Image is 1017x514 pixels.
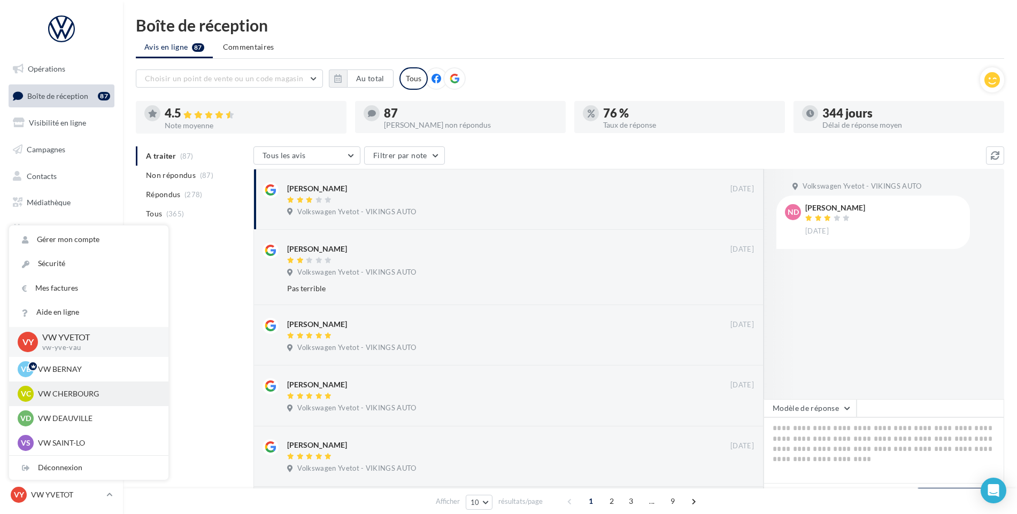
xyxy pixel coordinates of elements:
p: VW DEAUVILLE [38,413,156,424]
span: 10 [471,498,480,507]
span: ND [788,207,799,217]
span: Tous les avis [263,151,306,160]
p: vw-yve-vau [42,343,151,353]
span: 1 [582,493,599,510]
span: Boîte de réception [27,91,88,100]
span: Volkswagen Yvetot - VIKINGS AUTO [297,464,416,473]
span: [DATE] [730,320,754,330]
a: Campagnes [6,138,117,161]
span: [DATE] [805,227,829,236]
span: VS [21,438,30,448]
div: Note moyenne [165,122,338,129]
span: (87) [200,171,213,180]
span: Tous [146,208,162,219]
div: [PERSON_NAME] [287,183,347,194]
span: Contacts [27,171,57,180]
button: 10 [466,495,493,510]
span: (365) [166,209,184,218]
div: Délai de réponse moyen [822,121,996,129]
span: [DATE] [730,441,754,451]
div: 4.5 [165,107,338,120]
a: Sécurité [9,252,168,276]
span: (278) [184,190,203,199]
span: Visibilité en ligne [29,118,86,127]
button: Modèle de réponse [764,399,857,417]
div: 76 % [603,107,776,119]
button: Au total [347,69,394,88]
button: Filtrer par note [364,146,445,165]
span: Médiathèque [27,198,71,207]
span: VY [14,489,24,500]
a: Gérer mon compte [9,228,168,252]
div: 87 [98,92,110,100]
div: [PERSON_NAME] non répondus [384,121,557,129]
div: 344 jours [822,107,996,119]
span: Choisir un point de vente ou un code magasin [145,74,303,83]
span: Volkswagen Yvetot - VIKINGS AUTO [297,403,416,413]
button: Au total [329,69,394,88]
div: Déconnexion [9,456,168,480]
div: [PERSON_NAME] [287,244,347,254]
div: [PERSON_NAME] [287,379,347,390]
span: Volkswagen Yvetot - VIKINGS AUTO [297,207,416,217]
p: VW YVETOT [42,331,151,344]
span: Opérations [28,64,65,73]
div: 87 [384,107,557,119]
p: VW CHERBOURG [38,388,156,399]
span: 9 [664,493,681,510]
div: Boîte de réception [136,17,1004,33]
span: ... [643,493,660,510]
span: Calendrier [27,224,63,233]
span: Volkswagen Yvetot - VIKINGS AUTO [297,343,416,353]
span: Volkswagen Yvetot - VIKINGS AUTO [803,182,921,191]
a: Visibilité en ligne [6,112,117,134]
p: VW BERNAY [38,364,156,375]
span: VY [22,336,34,348]
a: Campagnes DataOnDemand [6,280,117,311]
a: Calendrier [6,218,117,240]
span: résultats/page [498,496,543,507]
span: [DATE] [730,245,754,254]
button: Tous les avis [253,146,360,165]
div: [PERSON_NAME] [287,440,347,450]
span: Volkswagen Yvetot - VIKINGS AUTO [297,268,416,277]
a: PLV et print personnalisable [6,245,117,276]
span: Afficher [436,496,460,507]
a: Médiathèque [6,191,117,214]
a: Boîte de réception87 [6,84,117,107]
span: VB [21,364,31,375]
div: [PERSON_NAME] [805,204,865,212]
a: Contacts [6,165,117,188]
div: Tous [399,67,428,90]
span: 3 [622,493,640,510]
span: [DATE] [730,184,754,194]
span: [DATE] [730,380,754,390]
p: VW SAINT-LO [38,438,156,448]
span: Campagnes [27,145,65,154]
span: 2 [603,493,620,510]
span: Commentaires [223,42,274,52]
div: Pas terrible [287,283,684,294]
a: Opérations [6,58,117,80]
span: Non répondus [146,170,196,181]
div: Taux de réponse [603,121,776,129]
span: VC [21,388,31,399]
span: VD [20,413,31,424]
p: VW YVETOT [31,489,102,500]
a: Mes factures [9,276,168,300]
span: Répondus [146,189,181,200]
div: Open Intercom Messenger [981,478,1006,503]
button: Choisir un point de vente ou un code magasin [136,69,323,88]
a: Aide en ligne [9,300,168,324]
a: VY VW YVETOT [9,485,114,505]
div: [PERSON_NAME] [287,319,347,330]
